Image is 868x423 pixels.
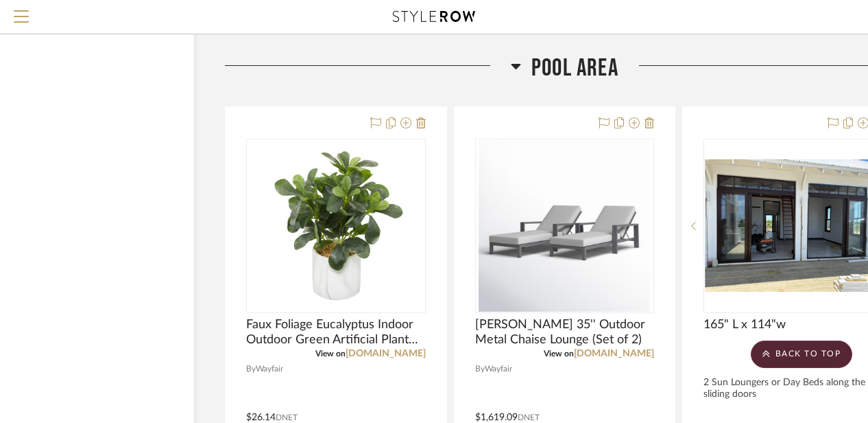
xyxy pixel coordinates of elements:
[250,140,422,312] img: Faux Foliage Eucalyptus Indoor Outdoor Green Artificial Plant with Realistic Leaves and Marble Pot
[256,363,283,376] span: Wayfair
[476,139,654,312] div: 0
[246,317,426,347] span: Faux Foliage Eucalyptus Indoor Outdoor Green Artificial Plant with Realistic Leaves and Marble Pot
[751,341,852,368] scroll-to-top-button: BACK TO TOP
[531,54,618,83] span: Pool Area
[703,317,786,332] span: 165" L x 114"w
[574,349,654,358] a: [DOMAIN_NAME]
[485,363,512,376] span: Wayfair
[479,140,650,312] img: Hoyt 35'' Outdoor Metal Chaise Lounge (Set of 2)
[544,350,574,358] span: View on
[346,349,426,358] a: [DOMAIN_NAME]
[475,317,655,347] span: [PERSON_NAME] 35'' Outdoor Metal Chaise Lounge (Set of 2)
[475,363,485,376] span: By
[315,350,346,358] span: View on
[246,363,256,376] span: By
